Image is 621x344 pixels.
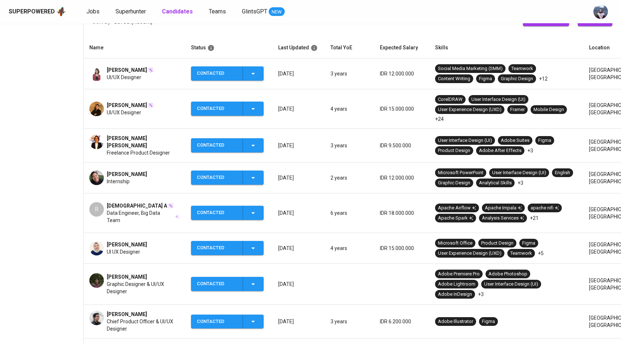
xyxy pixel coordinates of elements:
span: [PERSON_NAME] [107,66,147,74]
div: Adobe Illustrator [438,318,473,325]
div: User Experience Design (UXD) [438,250,502,257]
p: [DATE] [278,245,319,252]
div: Contacted [197,315,237,329]
div: Mobile Design [533,106,564,113]
img: 9325283f169cf5bd89c4e53f5b458bba.png [89,171,104,185]
div: Graphic Design [501,75,533,82]
div: Microsoft PowerPoint [438,169,483,176]
a: Superpoweredapp logo [9,6,66,17]
p: 2 years [330,174,368,181]
span: GlintsGPT [242,8,267,15]
img: f5b825d9e596de601d59426f343c848a.jpg [89,311,104,325]
div: Microsoft Office [438,240,472,247]
div: Adobe Premiere Pro [438,271,480,278]
div: Superpowered [9,8,55,16]
div: Figma [479,75,492,82]
img: bffda7b564582cca423c3d0bc0c2c05a.jpeg [89,273,104,288]
div: Teamwork [510,250,532,257]
p: IDR 9.500.000 [380,142,423,149]
p: 3 years [330,142,368,149]
a: Candidates [162,7,194,16]
img: magic_wand.svg [168,203,174,209]
div: Contacted [197,241,237,255]
div: Adobe Lightroom [438,281,475,288]
th: Name [84,37,185,58]
p: +3 [517,179,523,187]
span: [PERSON_NAME] [107,241,147,248]
button: Contacted [191,241,264,255]
div: Analysis Services [482,215,524,222]
p: +3 [478,291,484,298]
img: app logo [56,6,66,17]
div: Apache Airflow [438,205,476,212]
img: eb4449c3e3acfa4c5a56323f7dc8a18c.png [89,135,104,149]
th: Skills [429,37,583,58]
div: Contacted [197,171,237,185]
p: +5 [538,250,544,257]
span: Jobs [86,8,100,15]
span: Data Engineer, Big Data Team [107,209,174,224]
span: [PERSON_NAME] [107,311,147,318]
th: Total YoE [325,37,374,58]
span: [PERSON_NAME] [PERSON_NAME] [107,135,179,149]
span: NEW [269,8,285,16]
div: Contacted [197,66,237,81]
span: Superhunter [115,8,146,15]
span: [PERSON_NAME] [107,273,147,280]
p: [DATE] [278,318,319,325]
img: 55f7366fbf7b186f3084a72c14394a1b.png [89,241,104,255]
a: Superhunter [115,7,147,16]
div: Framer [510,106,525,113]
div: Contacted [197,102,237,116]
div: Product Design [481,240,514,247]
div: Social Media Marketing (SMM) [438,65,503,72]
span: [PERSON_NAME] [107,102,147,109]
p: [DATE] [278,280,319,288]
div: English [555,169,570,176]
span: UI UX Designer [107,248,140,255]
p: [DATE] [278,70,319,77]
span: [PERSON_NAME] [107,171,147,178]
button: Contacted [191,171,264,185]
p: [DATE] [278,209,319,217]
div: CorelDRAW [438,96,463,103]
div: Apache Spark [438,215,473,222]
span: UI/UX Designer [107,74,141,81]
p: +12 [539,75,548,82]
div: Figma [538,137,551,144]
div: User Interface Design (UI) [484,281,538,288]
div: R [89,202,104,217]
span: Teams [209,8,226,15]
div: apache nifi [531,205,559,212]
button: Contacted [191,206,264,220]
span: [DEMOGRAPHIC_DATA] A [107,202,167,209]
img: e37d676d060ae704b31d3b42c751cc32.jpg [89,102,104,116]
div: User Interface Design (UI) [492,169,546,176]
div: Product Design [438,147,470,154]
a: Jobs [86,7,101,16]
div: User Experience Design (UXD) [438,106,502,113]
div: Content Writing [438,75,470,82]
div: Figma [522,240,535,247]
div: Contacted [197,277,237,291]
p: 3 years [330,70,368,77]
p: 6 years [330,209,368,217]
button: Contacted [191,66,264,81]
img: magic_wand.svg [148,102,154,108]
div: User Interface Design (UI) [471,96,525,103]
div: Adobe InDesign [438,291,472,298]
p: IDR 6.200.000 [380,318,423,325]
a: GlintsGPT NEW [242,7,285,16]
th: Status [185,37,272,58]
span: Graphic Designer & UI/UX Designer [107,280,179,295]
p: +24 [435,115,444,123]
img: christine.raharja@glints.com [593,4,608,19]
p: [DATE] [278,105,319,112]
div: Adobe After Effects [479,147,521,154]
div: Adobe Photoshop [488,271,527,278]
div: Analytical Skills [479,180,512,187]
p: IDR 12.000.000 [380,70,423,77]
button: Contacted [191,102,264,116]
div: Contacted [197,206,237,220]
p: +3 [527,147,533,154]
